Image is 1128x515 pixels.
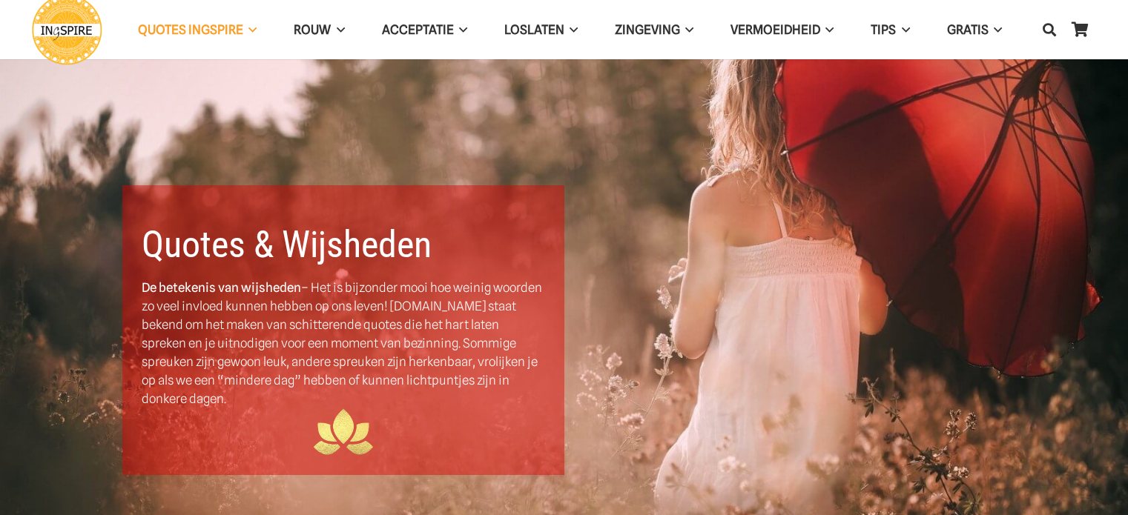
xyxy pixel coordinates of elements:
span: – Het is bijzonder mooi hoe weinig woorden zo veel invloed kunnen hebben op ons leven! [DOMAIN_NA... [142,280,542,406]
span: VERMOEIDHEID Menu [820,11,834,48]
b: Quotes & Wijsheden [142,223,432,266]
span: QUOTES INGSPIRE [138,22,243,37]
strong: De betekenis van wijsheden [142,280,301,295]
span: ROUW [294,22,331,37]
a: LoslatenLoslaten Menu [486,11,596,49]
a: ZingevingZingeving Menu [596,11,712,49]
span: GRATIS Menu [989,11,1002,48]
span: Zingeving Menu [680,11,693,48]
span: GRATIS [947,22,989,37]
span: Acceptatie [382,22,454,37]
span: Loslaten [504,22,564,37]
span: TIPS Menu [896,11,909,48]
a: AcceptatieAcceptatie Menu [363,11,486,49]
a: TIPSTIPS Menu [852,11,928,49]
span: Zingeving [615,22,680,37]
span: Loslaten Menu [564,11,578,48]
span: VERMOEIDHEID [730,22,820,37]
a: GRATISGRATIS Menu [929,11,1020,49]
a: VERMOEIDHEIDVERMOEIDHEID Menu [712,11,852,49]
a: Zoeken [1035,11,1064,48]
span: TIPS [871,22,896,37]
span: Acceptatie Menu [454,11,467,48]
span: QUOTES INGSPIRE Menu [243,11,257,48]
a: ROUWROUW Menu [275,11,363,49]
img: ingspire [314,408,373,456]
span: ROUW Menu [331,11,344,48]
a: QUOTES INGSPIREQUOTES INGSPIRE Menu [119,11,275,49]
